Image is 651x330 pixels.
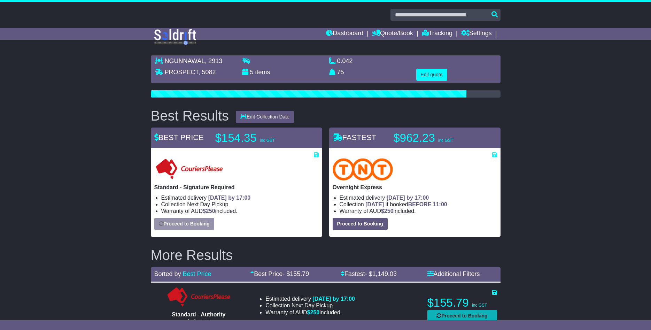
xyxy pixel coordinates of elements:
[307,309,320,315] span: $
[312,296,355,302] span: [DATE] by 17:00
[340,208,497,214] li: Warranty of AUD included.
[340,194,497,201] li: Estimated delivery
[250,270,309,277] a: Best Price- $155.79
[333,158,393,181] img: TNT Domestic: Overnight Express
[147,108,233,123] div: Best Results
[341,270,397,277] a: Fastest- $1,149.03
[154,184,319,191] p: Standard - Signature Required
[265,302,355,309] li: Collection
[472,303,487,308] span: inc GST
[438,138,453,143] span: inc GST
[384,208,394,214] span: 250
[337,69,344,76] span: 75
[166,287,232,308] img: Couriers Please: Standard - Authority to Leave
[151,247,501,263] h2: More Results
[165,69,199,76] span: PROSPECT
[461,28,492,40] a: Settings
[365,201,384,207] span: [DATE]
[333,218,388,230] button: Proceed to Booking
[282,270,309,277] span: - $
[161,201,319,208] li: Collection
[365,201,447,207] span: if booked
[427,270,480,277] a: Additional Filters
[154,270,181,277] span: Sorted by
[203,208,215,214] span: $
[372,270,397,277] span: 1,149.03
[310,309,320,315] span: 250
[250,69,254,76] span: 5
[265,309,355,316] li: Warranty of AUD included.
[154,218,214,230] button: Proceed to Booking
[208,195,251,201] span: [DATE] by 17:00
[422,28,452,40] a: Tracking
[394,131,481,145] p: $962.23
[183,270,211,277] a: Best Price
[427,310,497,322] button: Proceed to Booking
[387,195,429,201] span: [DATE] by 17:00
[206,208,215,214] span: 250
[187,201,228,207] span: Next Day Pickup
[416,69,447,81] button: Edit quote
[427,296,497,310] p: $155.79
[333,184,497,191] p: Overnight Express
[154,158,224,181] img: Couriers Please: Standard - Signature Required
[260,138,275,143] span: inc GST
[337,57,353,64] span: 0.042
[154,133,204,142] span: BEST PRICE
[326,28,363,40] a: Dashboard
[292,302,333,308] span: Next Day Pickup
[255,69,270,76] span: items
[161,208,319,214] li: Warranty of AUD included.
[165,57,205,64] span: NGUNNAWAL
[372,28,413,40] a: Quote/Book
[199,69,216,76] span: , 5082
[205,57,222,64] span: , 2913
[340,201,497,208] li: Collection
[215,131,302,145] p: $154.35
[161,194,319,201] li: Estimated delivery
[333,133,377,142] span: FASTEST
[290,270,309,277] span: 155.79
[265,296,355,302] li: Estimated delivery
[365,270,397,277] span: - $
[381,208,394,214] span: $
[236,111,294,123] button: Edit Collection Date
[172,312,225,324] span: Standard - Authority to Leave
[408,201,432,207] span: BEFORE
[433,201,447,207] span: 11:00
